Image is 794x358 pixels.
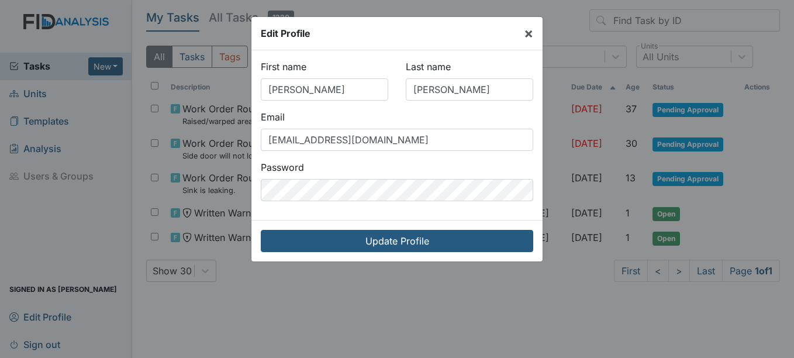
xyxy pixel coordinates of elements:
[524,25,533,42] span: ×
[261,110,285,124] label: Email
[515,17,543,50] button: Close
[261,78,388,101] input: First Name
[406,60,451,74] label: Last name
[261,26,310,40] div: Edit Profile
[261,230,533,252] input: Update Profile
[406,78,533,101] input: Last Name
[261,160,304,174] label: Password
[261,60,306,74] label: First name
[261,129,533,151] input: Email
